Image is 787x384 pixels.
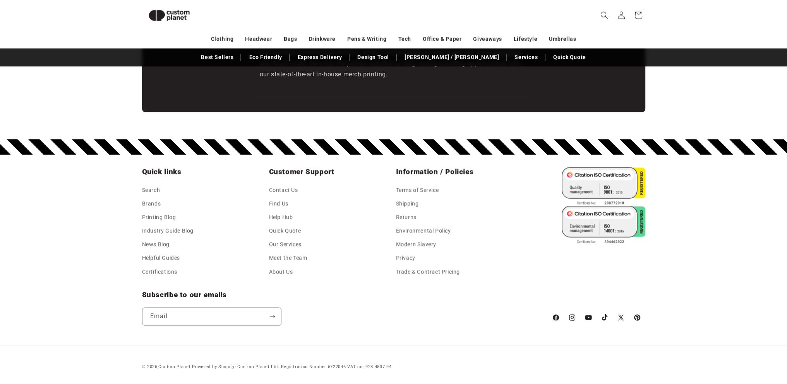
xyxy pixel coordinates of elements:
a: Printing Blog [142,210,176,224]
small: - Custom Planet Ltd. Registration Number 6722046 VAT no. 928 4537 94 [192,364,391,369]
a: Returns [396,210,417,224]
a: Contact Us [269,185,298,197]
a: Helpful Guides [142,251,180,265]
a: Brands [142,197,161,210]
img: ISO 14001 Certified [562,206,645,245]
iframe: Customer reviews powered by Trustpilot [257,86,530,98]
a: Tech [398,32,411,46]
a: Drinkware [309,32,336,46]
a: Quick Quote [269,224,301,238]
a: Eco Friendly [245,50,286,64]
a: Terms of Service [396,185,439,197]
a: Search [142,185,160,197]
summary: Search [596,7,613,24]
h2: Quick links [142,167,264,176]
h2: Customer Support [269,167,391,176]
a: Giveaways [473,32,502,46]
a: Trade & Contract Pricing [396,265,460,279]
a: Services [511,50,542,64]
a: Help Hub [269,210,293,224]
a: Industry Guide Blog [142,224,194,238]
a: Best Sellers [197,50,237,64]
a: Lifestyle [514,32,537,46]
a: Environmental Policy [396,224,451,238]
a: Umbrellas [549,32,576,46]
h2: Information / Policies [396,167,518,176]
a: Design Tool [353,50,393,64]
img: ISO 9001 Certified [562,167,645,206]
a: Modern Slavery [396,238,436,251]
a: Express Delivery [294,50,346,64]
a: Meet the Team [269,251,307,265]
a: Our Services [269,238,302,251]
a: [PERSON_NAME] / [PERSON_NAME] [401,50,503,64]
a: News Blog [142,238,170,251]
iframe: Chat Widget [658,300,787,384]
a: Headwear [245,32,272,46]
a: Clothing [211,32,234,46]
a: Bags [284,32,297,46]
a: Certifications [142,265,177,279]
button: Subscribe [264,307,281,325]
a: Shipping [396,197,419,210]
a: Custom Planet [158,364,190,369]
a: Pens & Writing [347,32,386,46]
a: Powered by Shopify [192,364,235,369]
a: Office & Paper [423,32,461,46]
a: Find Us [269,197,288,210]
a: Quick Quote [549,50,590,64]
small: © 2025, [142,364,191,369]
img: Custom Planet [142,3,196,28]
a: Privacy [396,251,415,265]
h2: Subscribe to our emails [142,290,544,300]
a: About Us [269,265,293,279]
